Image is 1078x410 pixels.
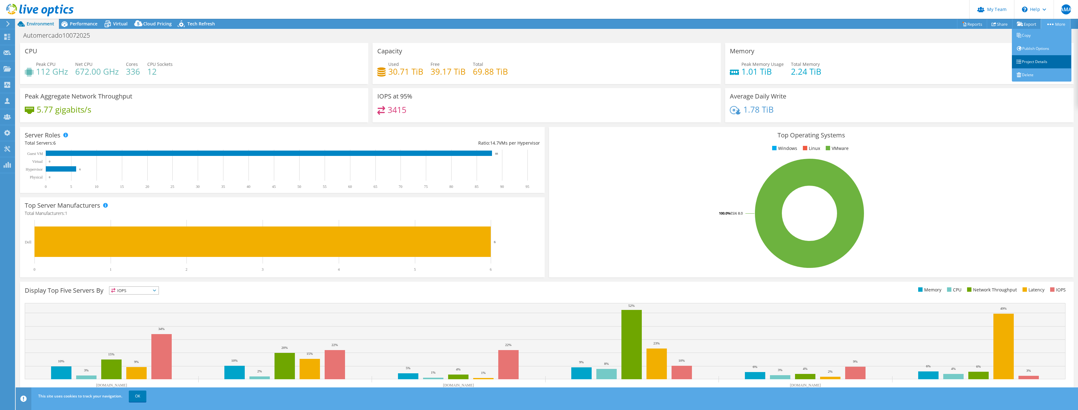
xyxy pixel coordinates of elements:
[965,286,1017,293] li: Network Throughput
[526,184,529,189] text: 95
[25,93,132,100] h3: Peak Aggregate Network Throughput
[431,61,440,67] span: Free
[976,365,981,368] text: 6%
[771,145,797,152] li: Windows
[38,393,122,399] span: This site uses cookies to track your navigation.
[579,360,584,364] text: 9%
[25,210,540,217] h4: Total Manufacturers:
[84,368,89,372] text: 3%
[753,365,757,369] text: 6%
[853,359,858,363] text: 9%
[481,371,486,375] text: 1%
[147,61,173,67] span: CPU Sockets
[388,68,423,75] h4: 30.71 TiB
[1012,68,1071,82] a: Delete
[196,184,200,189] text: 30
[25,140,282,146] div: Total Servers:
[1026,369,1031,372] text: 3%
[45,184,47,189] text: 0
[388,106,406,113] h4: 3415
[424,184,428,189] text: 75
[449,184,453,189] text: 80
[1000,306,1007,310] text: 49%
[1021,286,1044,293] li: Latency
[828,370,833,373] text: 2%
[297,184,301,189] text: 50
[456,367,461,371] text: 4%
[129,391,146,402] a: OK
[743,106,774,113] h4: 1.78 TiB
[377,48,402,55] h3: Capacity
[926,364,931,368] text: 6%
[719,211,730,216] tspan: 100.0%
[388,61,399,67] span: Used
[49,160,50,163] text: 0
[791,61,820,67] span: Total Memory
[495,152,498,155] text: 88
[145,184,149,189] text: 20
[36,68,68,75] h4: 112 GHz
[490,267,492,272] text: 6
[628,304,635,307] text: 52%
[257,369,262,373] text: 2%
[730,48,754,55] h3: Memory
[406,366,411,370] text: 5%
[824,145,849,152] li: VMware
[490,140,499,146] span: 14.7
[741,68,784,75] h4: 1.01 TiB
[374,184,377,189] text: 65
[27,152,43,156] text: Guest VM
[27,21,54,27] span: Environment
[120,184,124,189] text: 15
[778,368,782,372] text: 3%
[1012,19,1041,29] a: Export
[323,184,327,189] text: 55
[109,287,159,294] span: IOPS
[221,184,225,189] text: 35
[25,132,60,139] h3: Server Roles
[803,367,808,370] text: 4%
[500,184,504,189] text: 90
[338,267,340,272] text: 4
[158,327,165,331] text: 34%
[306,352,313,355] text: 15%
[134,360,139,364] text: 9%
[505,343,511,347] text: 22%
[1012,29,1071,42] a: Copy
[1041,19,1070,29] a: More
[443,383,474,387] text: [DOMAIN_NAME]
[473,61,483,67] span: Total
[554,132,1069,139] h3: Top Operating Systems
[348,184,352,189] text: 60
[110,267,112,272] text: 1
[36,61,55,67] span: Peak CPU
[473,68,508,75] h4: 69.88 TiB
[247,184,250,189] text: 40
[741,61,784,67] span: Peak Memory Usage
[75,68,119,75] h4: 672.00 GHz
[945,286,961,293] li: CPU
[113,21,128,27] span: Virtual
[332,343,338,347] text: 22%
[186,267,187,272] text: 2
[414,267,416,272] text: 5
[475,184,479,189] text: 85
[1012,42,1071,55] a: Publish Options
[431,68,466,75] h4: 39.17 TiB
[53,140,56,146] span: 6
[730,93,786,100] h3: Average Daily Write
[79,168,81,171] text: 6
[25,202,100,209] h3: Top Server Manufacturers
[282,140,540,146] div: Ratio: VMs per Hypervisor
[37,106,91,113] h4: 5.77 gigabits/s
[58,359,64,363] text: 10%
[730,211,743,216] tspan: ESXi 8.0
[917,286,941,293] li: Memory
[957,19,987,29] a: Reports
[147,68,173,75] h4: 12
[231,359,238,362] text: 10%
[1061,4,1071,14] span: AMA
[604,362,609,365] text: 8%
[170,184,174,189] text: 25
[431,370,436,374] text: 1%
